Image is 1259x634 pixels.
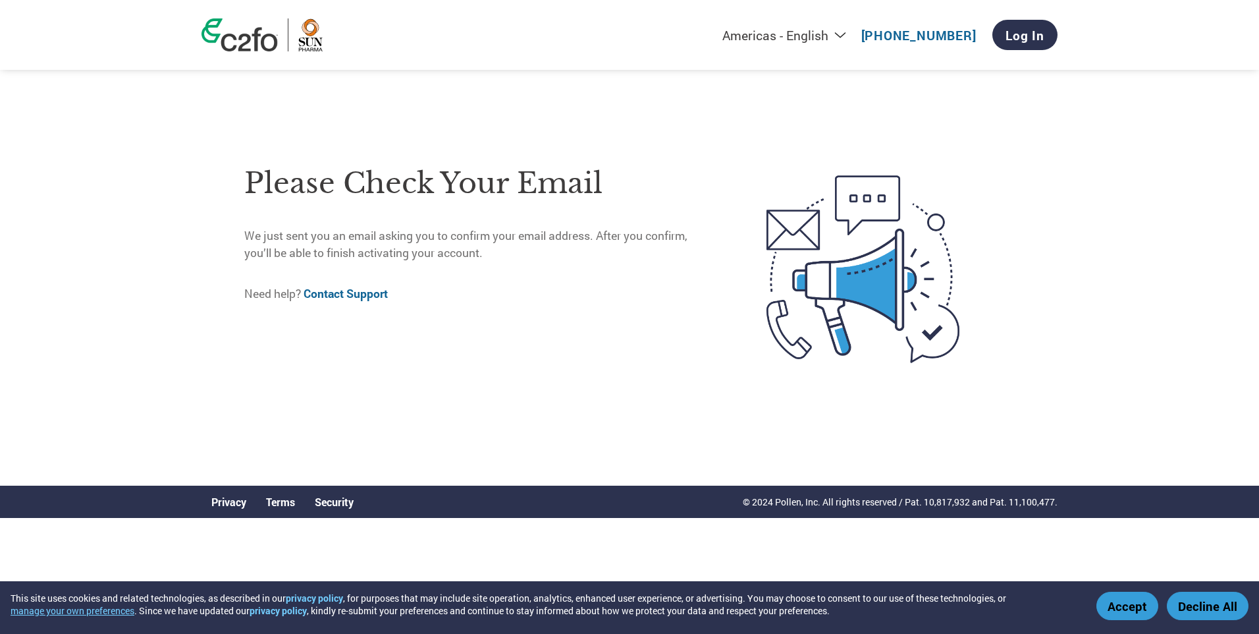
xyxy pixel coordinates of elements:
[1096,592,1158,620] button: Accept
[266,495,295,509] a: Terms
[861,27,977,43] a: [PHONE_NUMBER]
[244,162,711,205] h1: Please check your email
[304,286,388,301] a: Contact Support
[711,152,1015,386] img: open-email
[244,285,711,303] p: Need help?
[286,592,343,604] a: privacy policy
[315,495,354,509] a: Security
[11,592,1077,617] div: This site uses cookies and related technologies, as described in our , for purposes that may incl...
[244,227,711,262] p: We just sent you an email asking you to confirm your email address. After you confirm, you’ll be ...
[211,495,246,509] a: Privacy
[298,18,323,51] img: Sun Pharma
[1167,592,1248,620] button: Decline All
[11,604,134,617] button: manage your own preferences
[743,495,1058,509] p: © 2024 Pollen, Inc. All rights reserved / Pat. 10,817,932 and Pat. 11,100,477.
[201,18,278,51] img: c2fo logo
[250,604,307,617] a: privacy policy
[992,20,1058,50] a: Log In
